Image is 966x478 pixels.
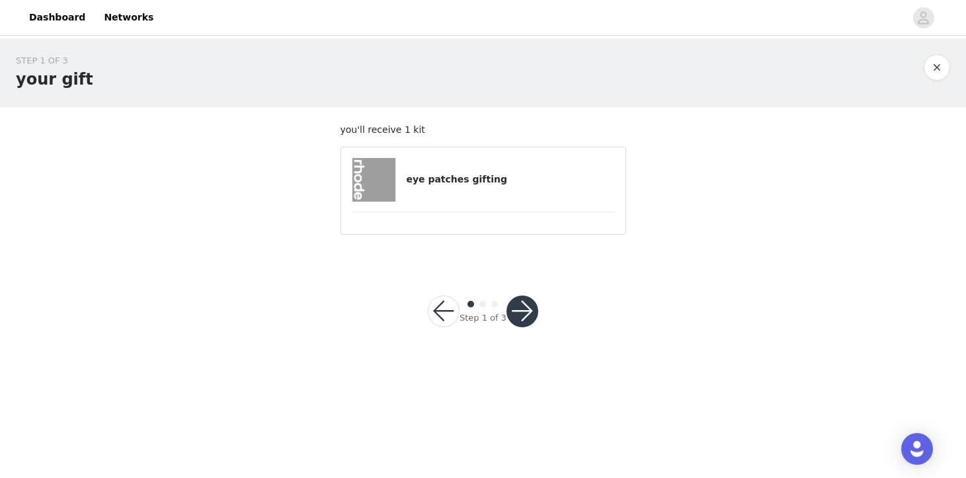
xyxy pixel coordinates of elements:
h4: eye patches gifting [406,173,614,186]
a: Networks [96,3,161,32]
div: STEP 1 OF 3 [16,54,93,67]
img: eye patches gifting [352,158,396,202]
div: Open Intercom Messenger [901,433,933,465]
h1: your gift [16,67,93,91]
p: you'll receive 1 kit [341,123,626,137]
div: Step 1 of 3 [460,311,506,325]
div: avatar [917,7,930,28]
a: Dashboard [21,3,93,32]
